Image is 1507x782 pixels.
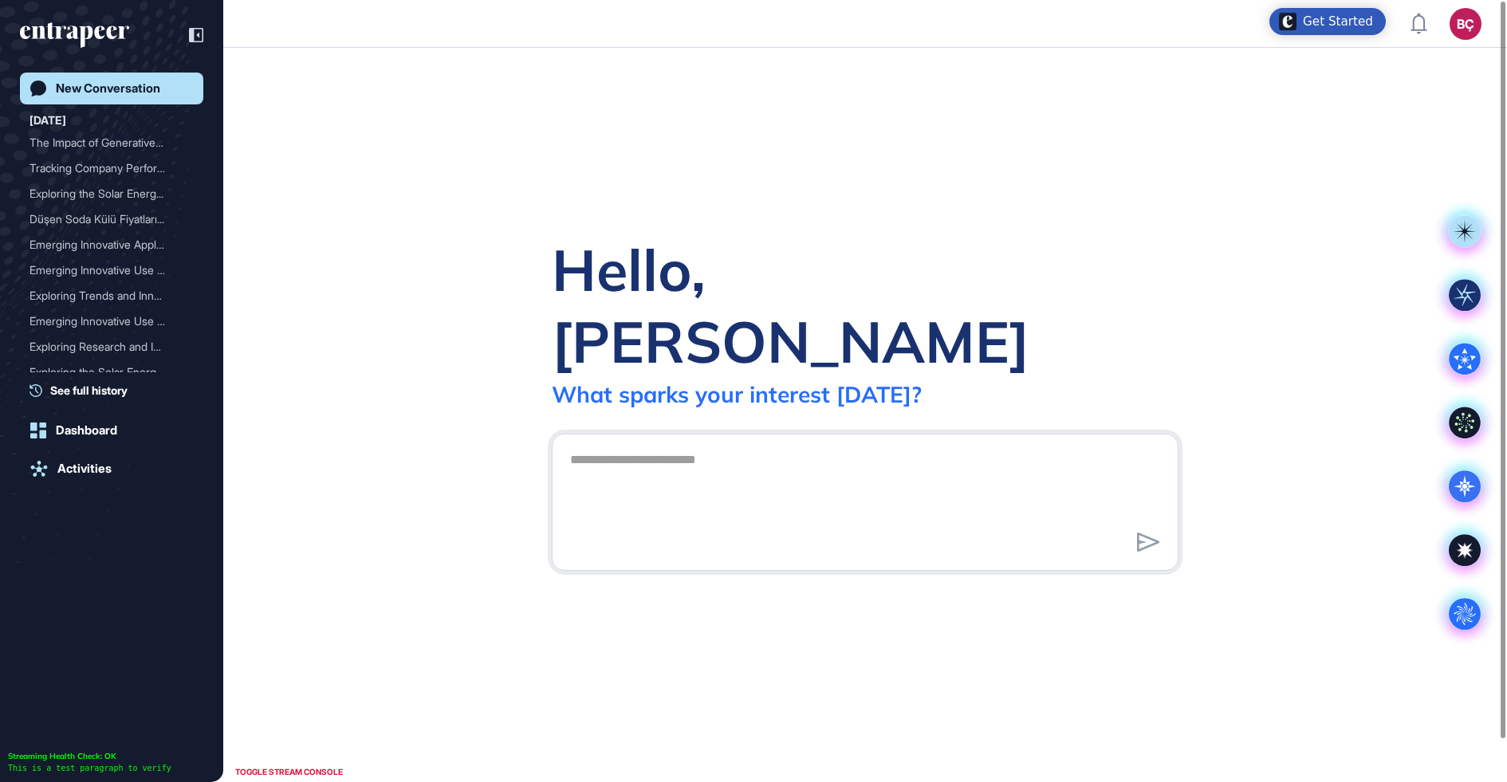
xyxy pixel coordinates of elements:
[30,111,66,130] div: [DATE]
[30,206,181,232] div: Düşen Soda Külü Fiyatları...
[30,257,181,283] div: Emerging Innovative Use C...
[231,762,347,782] div: TOGGLE STREAM CONSOLE
[30,181,181,206] div: Exploring the Solar Energ...
[50,382,128,399] span: See full history
[20,415,203,446] a: Dashboard
[30,181,194,206] div: Exploring the Solar Energy Glass Market: Trends, Technologies, and Opportunities
[30,232,181,257] div: Emerging Innovative Appli...
[30,382,203,399] a: See full history
[30,334,194,360] div: Exploring Research and Innovation Opportunities in Glass Design: Trends in Functional Aesthetics,...
[30,130,194,155] div: The Impact of Generative AI on Enterprise IT Services and Opportunities for KoçSistem in System I...
[57,462,112,476] div: Activities
[30,257,194,283] div: Emerging Innovative Use Cases in Solar Energy Glass Applications
[20,22,129,48] div: entrapeer-logo
[1279,13,1296,30] img: launcher-image-alternative-text
[552,380,922,408] div: What sparks your interest [DATE]?
[56,81,160,96] div: New Conversation
[30,334,181,360] div: Exploring Research and In...
[30,360,194,385] div: Exploring the Solar Energy Glass Market
[30,130,181,155] div: The Impact of Generative ...
[30,155,194,181] div: Tracking Company Performance: UiPath
[20,453,203,485] a: Activities
[30,360,181,385] div: Exploring the Solar Energ...
[30,283,194,308] div: Exploring Trends and Innovations in Glass Design: Focus on Functional Aesthetics, User-Centered D...
[30,308,194,334] div: Emerging Innovative Use Cases for Solar Energy Glass Applications
[30,283,181,308] div: Exploring Trends and Inno...
[30,232,194,257] div: Emerging Innovative Applications in Solar Energy Glass Technology
[30,308,181,334] div: Emerging Innovative Use C...
[1303,14,1373,29] div: Get Started
[1450,8,1481,40] button: BÇ
[56,423,117,438] div: Dashboard
[30,155,181,181] div: Tracking Company Performa...
[552,234,1178,377] div: Hello, [PERSON_NAME]
[20,73,203,104] a: New Conversation
[30,206,194,232] div: Düşen Soda Külü Fiyatlarının Büyük Tedarikçiler Tarafından Çözümü
[1269,8,1386,35] div: Open Get Started checklist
